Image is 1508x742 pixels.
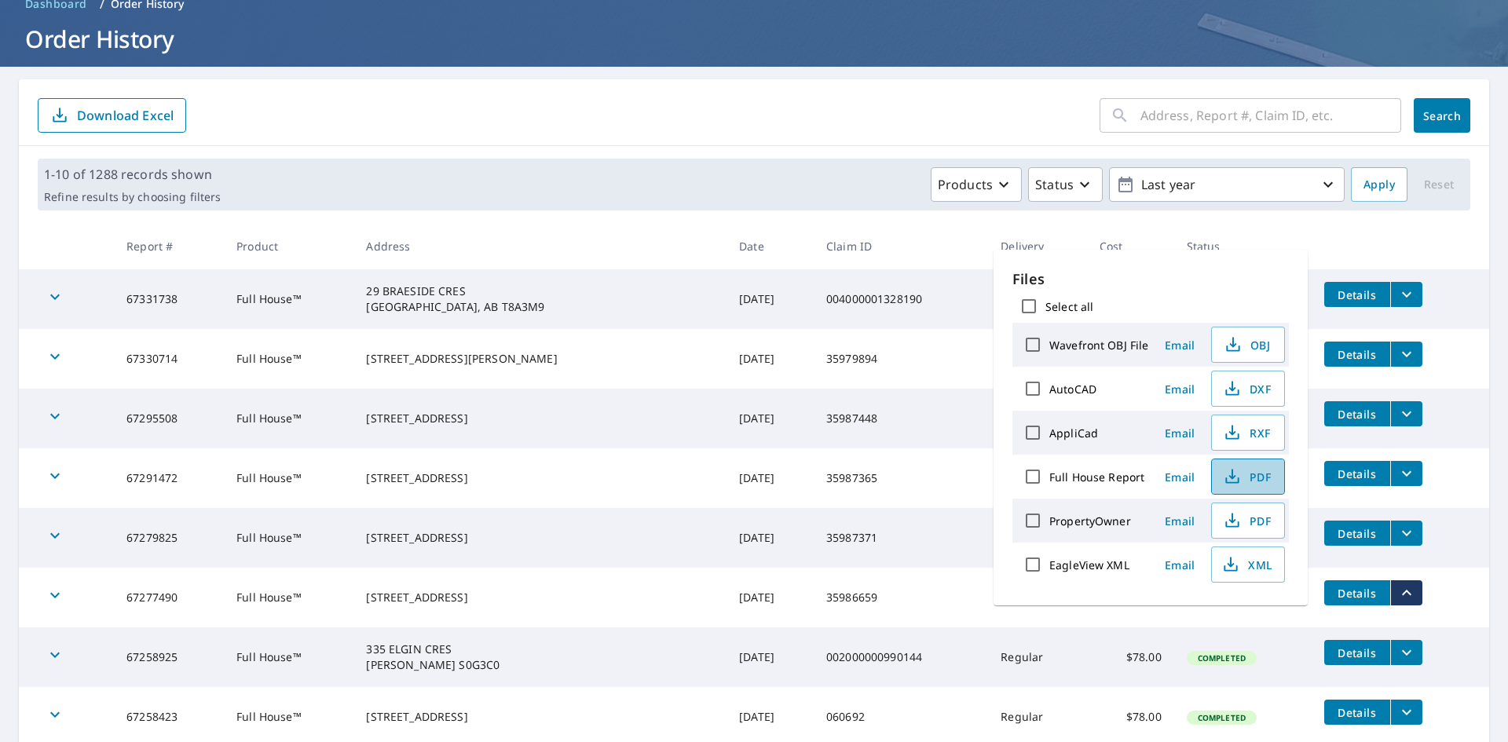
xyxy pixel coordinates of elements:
[1221,335,1272,354] span: OBJ
[1324,521,1390,546] button: detailsBtn-67279825
[814,389,988,448] td: 35987448
[1211,327,1285,363] button: OBJ
[988,389,1087,448] td: Regular
[1087,223,1174,269] th: Cost
[224,269,353,329] td: Full House™
[988,448,1087,508] td: Regular
[1221,379,1272,398] span: DXF
[114,223,224,269] th: Report #
[727,329,814,389] td: [DATE]
[988,627,1087,687] td: Regular
[1155,553,1205,577] button: Email
[1049,557,1129,572] label: EagleView XML
[1045,299,1093,314] label: Select all
[1334,466,1381,481] span: Details
[1109,167,1345,202] button: Last year
[1390,700,1422,725] button: filesDropdownBtn-67258423
[1155,421,1205,445] button: Email
[38,98,186,133] button: Download Excel
[366,351,714,367] div: [STREET_ADDRESS][PERSON_NAME]
[1174,223,1312,269] th: Status
[224,627,353,687] td: Full House™
[727,448,814,508] td: [DATE]
[1049,470,1144,484] label: Full House Report
[1390,521,1422,546] button: filesDropdownBtn-67279825
[931,167,1022,202] button: Products
[1334,287,1381,302] span: Details
[1049,514,1131,528] label: PropertyOwner
[1334,705,1381,720] span: Details
[224,508,353,568] td: Full House™
[366,283,714,315] div: 29 BRAESIDE CRES [GEOGRAPHIC_DATA], AB T8A3M9
[1161,470,1199,484] span: Email
[1012,269,1289,290] p: Files
[353,223,727,269] th: Address
[814,269,988,329] td: 004000001328190
[727,627,814,687] td: [DATE]
[114,627,224,687] td: 67258925
[1363,175,1395,195] span: Apply
[1324,640,1390,665] button: detailsBtn-67258925
[1049,382,1096,397] label: AutoCAD
[224,223,353,269] th: Product
[1161,557,1199,572] span: Email
[988,508,1087,568] td: Regular
[366,530,714,546] div: [STREET_ADDRESS]
[1161,338,1199,353] span: Email
[814,508,988,568] td: 35987371
[114,329,224,389] td: 67330714
[1028,167,1103,202] button: Status
[224,448,353,508] td: Full House™
[1221,555,1272,574] span: XML
[1188,652,1255,663] span: Completed
[1390,580,1422,605] button: filesDropdownBtn-67277490
[1334,645,1381,660] span: Details
[814,627,988,687] td: 002000000990144
[44,190,221,204] p: Refine results by choosing filters
[114,389,224,448] td: 67295508
[1211,371,1285,407] button: DXF
[727,269,814,329] td: [DATE]
[1334,347,1381,362] span: Details
[988,568,1087,627] td: Regular
[366,470,714,486] div: [STREET_ADDRESS]
[44,165,221,184] p: 1-10 of 1288 records shown
[1155,465,1205,489] button: Email
[224,389,353,448] td: Full House™
[1161,514,1199,528] span: Email
[1324,461,1390,486] button: detailsBtn-67291472
[114,508,224,568] td: 67279825
[1155,377,1205,401] button: Email
[366,641,714,673] div: 335 ELGIN CRES [PERSON_NAME] S0G3C0
[1155,509,1205,533] button: Email
[1324,282,1390,307] button: detailsBtn-67331738
[1390,461,1422,486] button: filesDropdownBtn-67291472
[1426,108,1458,123] span: Search
[814,568,988,627] td: 35986659
[1211,546,1285,583] button: XML
[77,107,174,124] p: Download Excel
[1334,407,1381,422] span: Details
[727,508,814,568] td: [DATE]
[1221,467,1272,486] span: PDF
[1414,98,1470,133] button: Search
[988,223,1087,269] th: Delivery
[988,269,1087,329] td: Regular
[1135,171,1319,199] p: Last year
[114,448,224,508] td: 67291472
[727,568,814,627] td: [DATE]
[1324,700,1390,725] button: detailsBtn-67258423
[1211,459,1285,495] button: PDF
[1334,586,1381,601] span: Details
[1334,526,1381,541] span: Details
[114,269,224,329] td: 67331738
[1324,580,1390,605] button: detailsBtn-67277490
[1221,423,1272,442] span: RXF
[814,223,988,269] th: Claim ID
[1188,712,1255,723] span: Completed
[1049,338,1148,353] label: Wavefront OBJ File
[1221,511,1272,530] span: PDF
[814,448,988,508] td: 35987365
[1390,282,1422,307] button: filesDropdownBtn-67331738
[224,329,353,389] td: Full House™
